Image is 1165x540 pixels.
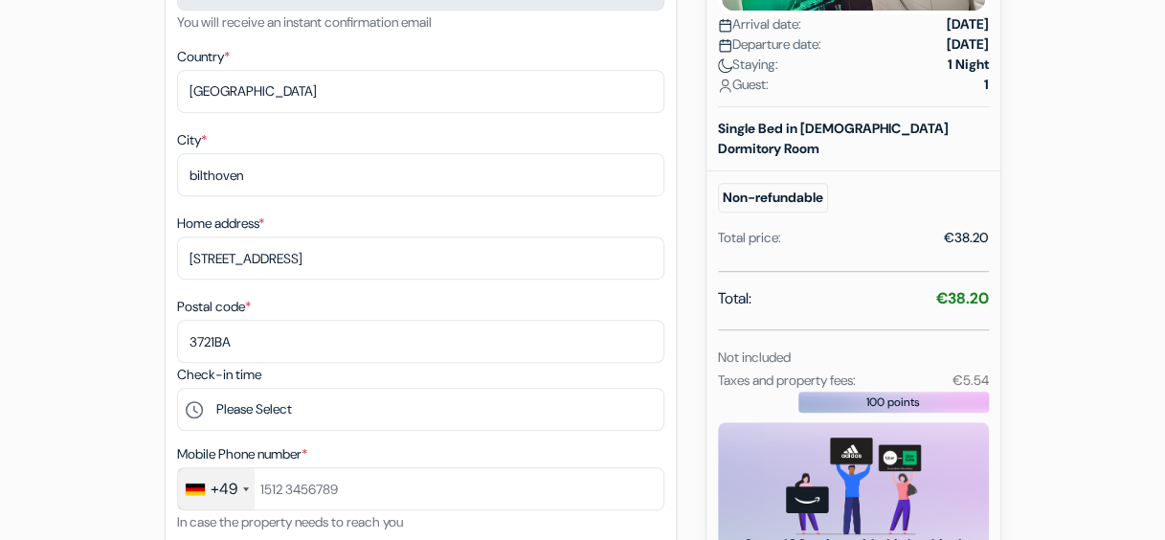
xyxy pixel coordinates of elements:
[718,58,732,73] img: moon.svg
[718,18,732,33] img: calendar.svg
[786,438,921,534] img: gift_card_hero_new.png
[177,13,432,31] small: You will receive an instant confirmation email
[718,55,778,75] span: Staying:
[718,75,769,95] span: Guest:
[177,47,230,67] label: Country
[936,288,989,308] strong: €38.20
[211,478,237,501] div: +49
[177,467,664,510] input: 1512 3456789
[718,371,856,389] small: Taxes and property fees:
[718,34,821,55] span: Departure date:
[984,75,989,95] strong: 1
[177,214,264,234] label: Home address
[177,444,307,464] label: Mobile Phone number
[177,513,403,530] small: In case the property needs to reach you
[866,394,920,411] span: 100 points
[718,14,801,34] span: Arrival date:
[952,371,988,389] small: €5.54
[947,34,989,55] strong: [DATE]
[177,297,251,317] label: Postal code
[718,120,949,157] b: Single Bed in [DEMOGRAPHIC_DATA] Dormitory Room
[178,468,255,509] div: Germany (Deutschland): +49
[177,130,207,150] label: City
[718,349,791,366] small: Not included
[718,228,781,248] div: Total price:
[177,365,261,385] label: Check-in time
[718,38,732,53] img: calendar.svg
[948,55,989,75] strong: 1 Night
[718,287,751,310] span: Total:
[947,14,989,34] strong: [DATE]
[718,183,828,213] small: Non-refundable
[944,228,989,248] div: €38.20
[718,79,732,93] img: user_icon.svg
